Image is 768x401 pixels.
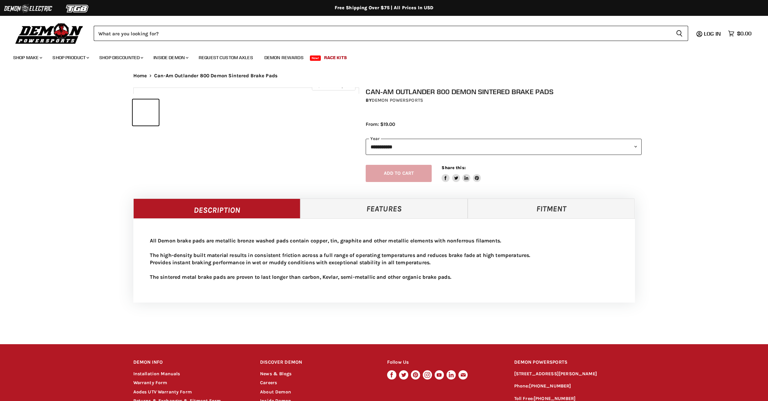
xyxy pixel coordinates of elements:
[217,99,243,126] button: Can-Am Outlander 800 Demon Sintered Brake Pads thumbnail
[133,355,248,370] h2: DEMON INFO
[120,73,648,79] nav: Breadcrumbs
[120,5,648,11] div: Free Shipping Over $75 | All Prices In USD
[133,73,147,79] a: Home
[161,99,187,126] button: Can-Am Outlander 800 Demon Sintered Brake Pads thumbnail
[259,51,309,64] a: Demon Rewards
[514,370,635,378] p: [STREET_ADDRESS][PERSON_NAME]
[260,371,291,377] a: News & Blogs
[133,199,301,218] a: Description
[442,165,465,170] span: Share this:
[737,30,751,37] span: $0.00
[300,199,468,218] a: Features
[94,51,147,64] a: Shop Discounted
[725,29,755,38] a: $0.00
[704,30,721,37] span: Log in
[94,26,671,41] input: Search
[94,26,688,41] form: Product
[366,97,642,104] div: by
[442,165,481,182] aside: Share this:
[514,355,635,370] h2: DEMON POWERSPORTS
[701,31,725,37] a: Log in
[468,199,635,218] a: Fitment
[310,55,321,61] span: New!
[319,51,352,64] a: Race Kits
[48,51,93,64] a: Shop Product
[8,48,750,64] ul: Main menu
[260,380,277,385] a: Careers
[13,21,85,45] img: Demon Powersports
[8,51,46,64] a: Shop Make
[372,97,423,103] a: Demon Powersports
[387,355,502,370] h2: Follow Us
[3,2,53,15] img: Demon Electric Logo 2
[194,51,258,64] a: Request Custom Axles
[671,26,688,41] button: Search
[366,88,642,96] h1: Can-Am Outlander 800 Demon Sintered Brake Pads
[315,83,352,88] span: Click to expand
[366,139,642,155] select: year
[150,237,618,281] p: All Demon brake pads are metallic bronze washed pads contain copper, tin, graphite and other meta...
[149,51,192,64] a: Inside Demon
[260,389,291,395] a: About Demon
[133,99,159,126] button: Can-Am Outlander 800 Demon Sintered Brake Pads thumbnail
[529,383,571,389] a: [PHONE_NUMBER]
[133,389,192,395] a: Aodes UTV Warranty Form
[154,73,278,79] span: Can-Am Outlander 800 Demon Sintered Brake Pads
[133,371,180,377] a: Installation Manuals
[133,380,167,385] a: Warranty Form
[514,383,635,390] p: Phone:
[189,99,215,126] button: Can-Am Outlander 800 Demon Sintered Brake Pads thumbnail
[366,121,395,127] span: From: $19.00
[260,355,375,370] h2: DISCOVER DEMON
[53,2,102,15] img: TGB Logo 2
